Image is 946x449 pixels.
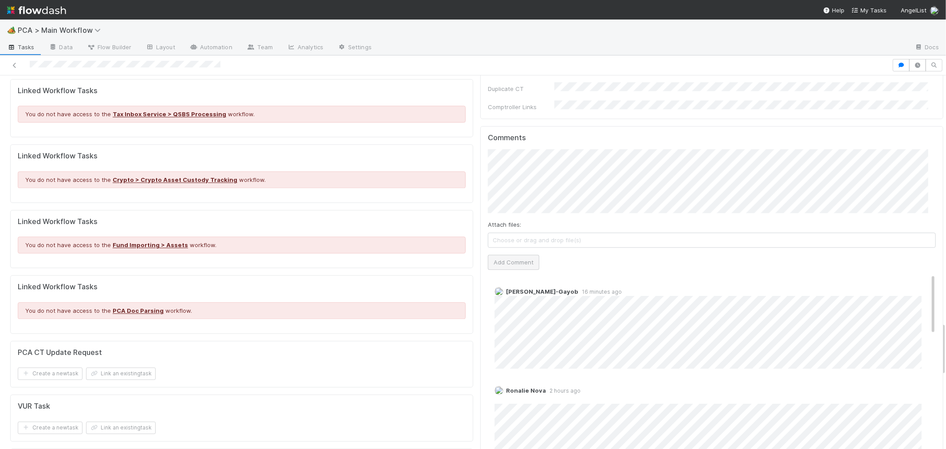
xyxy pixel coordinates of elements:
[18,302,466,319] div: You do not have access to the workflow.
[18,348,102,357] h5: PCA CT Update Request
[907,41,946,55] a: Docs
[578,288,622,295] span: 16 minutes ago
[330,41,379,55] a: Settings
[18,236,466,253] div: You do not have access to the workflow.
[18,367,82,380] button: Create a newtask
[488,255,539,270] button: Add Comment
[823,6,844,15] div: Help
[182,41,239,55] a: Automation
[18,87,466,95] h5: Linked Workflow Tasks
[495,386,503,395] img: avatar_0d9988fd-9a15-4cc7-ad96-88feab9e0fa9.png
[18,217,466,226] h5: Linked Workflow Tasks
[42,41,80,55] a: Data
[7,43,35,51] span: Tasks
[86,367,156,380] button: Link an existingtask
[18,171,466,188] div: You do not have access to the workflow.
[138,41,182,55] a: Layout
[113,241,188,248] a: Fund Importing > Assets
[113,110,226,118] a: Tax Inbox Service > QSBS Processing
[18,402,50,411] h5: VUR Task
[930,6,939,15] img: avatar_0d9988fd-9a15-4cc7-ad96-88feab9e0fa9.png
[18,26,105,35] span: PCA > Main Workflow
[7,26,16,34] span: 🏕️
[852,6,887,15] a: My Tasks
[18,421,82,434] button: Create a newtask
[488,102,554,111] div: Comptroller Links
[506,288,578,295] span: [PERSON_NAME]-Gayob
[852,7,887,14] span: My Tasks
[87,43,131,51] span: Flow Builder
[488,233,935,247] span: Choose or drag and drop file(s)
[488,134,936,142] h5: Comments
[113,307,164,314] a: PCA Doc Parsing
[546,387,581,394] span: 2 hours ago
[7,3,66,18] img: logo-inverted-e16ddd16eac7371096b0.svg
[86,421,156,434] button: Link an existingtask
[18,152,466,161] h5: Linked Workflow Tasks
[113,176,237,183] a: Crypto > Crypto Asset Custody Tracking
[901,7,926,14] span: AngelList
[488,220,521,229] label: Attach files:
[280,41,330,55] a: Analytics
[239,41,280,55] a: Team
[506,387,546,394] span: Ronalie Nova
[18,283,466,291] h5: Linked Workflow Tasks
[18,106,466,122] div: You do not have access to the workflow.
[488,84,554,93] div: Duplicate CT
[495,287,503,296] img: avatar_45aa71e2-cea6-4b00-9298-a0421aa61a2d.png
[80,41,138,55] a: Flow Builder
